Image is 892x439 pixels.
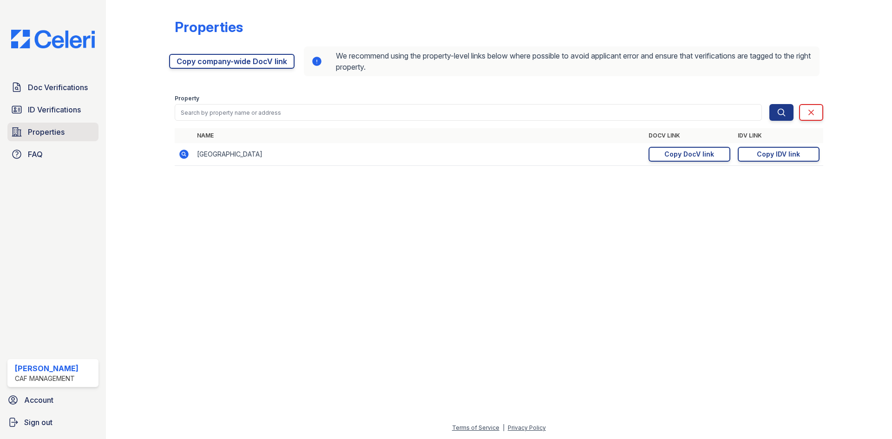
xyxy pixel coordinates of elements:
div: Copy IDV link [757,150,800,159]
a: Properties [7,123,98,141]
input: Search by property name or address [175,104,762,121]
th: DocV Link [645,128,734,143]
span: Properties [28,126,65,138]
a: Terms of Service [452,424,499,431]
span: Doc Verifications [28,82,88,93]
a: FAQ [7,145,98,164]
span: Account [24,394,53,406]
a: Account [4,391,102,409]
div: We recommend using the property-level links below where possible to avoid applicant error and ens... [304,46,820,76]
a: Copy IDV link [738,147,820,162]
span: Sign out [24,417,52,428]
a: Privacy Policy [508,424,546,431]
div: Copy DocV link [664,150,714,159]
td: [GEOGRAPHIC_DATA] [193,143,645,166]
span: ID Verifications [28,104,81,115]
a: Doc Verifications [7,78,98,97]
label: Property [175,95,199,102]
th: IDV Link [734,128,823,143]
img: CE_Logo_Blue-a8612792a0a2168367f1c8372b55b34899dd931a85d93a1a3d3e32e68fde9ad4.png [4,30,102,48]
a: Copy DocV link [649,147,730,162]
a: Sign out [4,413,102,432]
a: ID Verifications [7,100,98,119]
div: Properties [175,19,243,35]
div: [PERSON_NAME] [15,363,79,374]
a: Copy company-wide DocV link [169,54,295,69]
span: FAQ [28,149,43,160]
div: | [503,424,505,431]
th: Name [193,128,645,143]
div: CAF Management [15,374,79,383]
